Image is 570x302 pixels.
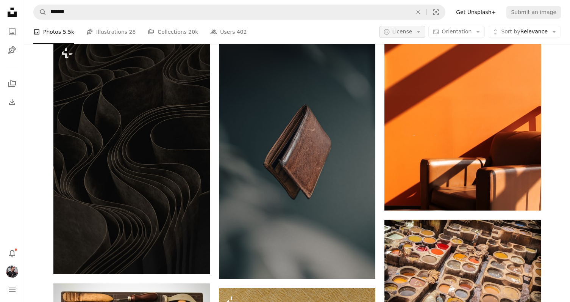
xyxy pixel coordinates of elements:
span: Relevance [501,28,548,36]
a: Collections 20k [148,20,198,44]
a: Users 402 [210,20,247,44]
span: Sort by [501,28,520,35]
form: Find visuals sitewide [33,5,445,20]
a: Illustrations [5,42,20,58]
span: License [392,28,412,35]
button: Profile [5,264,20,279]
button: Clear [410,5,426,19]
img: brown wooden box on white surface [219,44,375,279]
span: 28 [129,28,136,36]
button: Orientation [428,26,485,38]
a: Get Unsplash+ [451,6,500,18]
a: a table filled with lots of different colors of paint [384,260,541,267]
img: Avatar of user Ibrahim Halil Ozkartal [6,266,18,278]
a: brown wooden box on white surface [219,157,375,164]
a: Photos [5,24,20,39]
a: a black and white photo of a bunch of curves [53,153,210,160]
button: Sort byRelevance [488,26,561,38]
a: Home — Unsplash [5,5,20,21]
button: Submit an image [506,6,561,18]
span: Orientation [442,28,472,35]
a: Illustrations 28 [86,20,136,44]
button: Search Unsplash [34,5,47,19]
button: Menu [5,282,20,297]
button: License [379,26,426,38]
span: 402 [237,28,247,36]
button: Visual search [427,5,445,19]
span: 20k [188,28,198,36]
a: a chair sitting in front of an orange wall [384,90,541,96]
a: Collections [5,76,20,91]
button: Notifications [5,246,20,261]
a: Download History [5,94,20,110]
img: a black and white photo of a bunch of curves [53,39,210,275]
